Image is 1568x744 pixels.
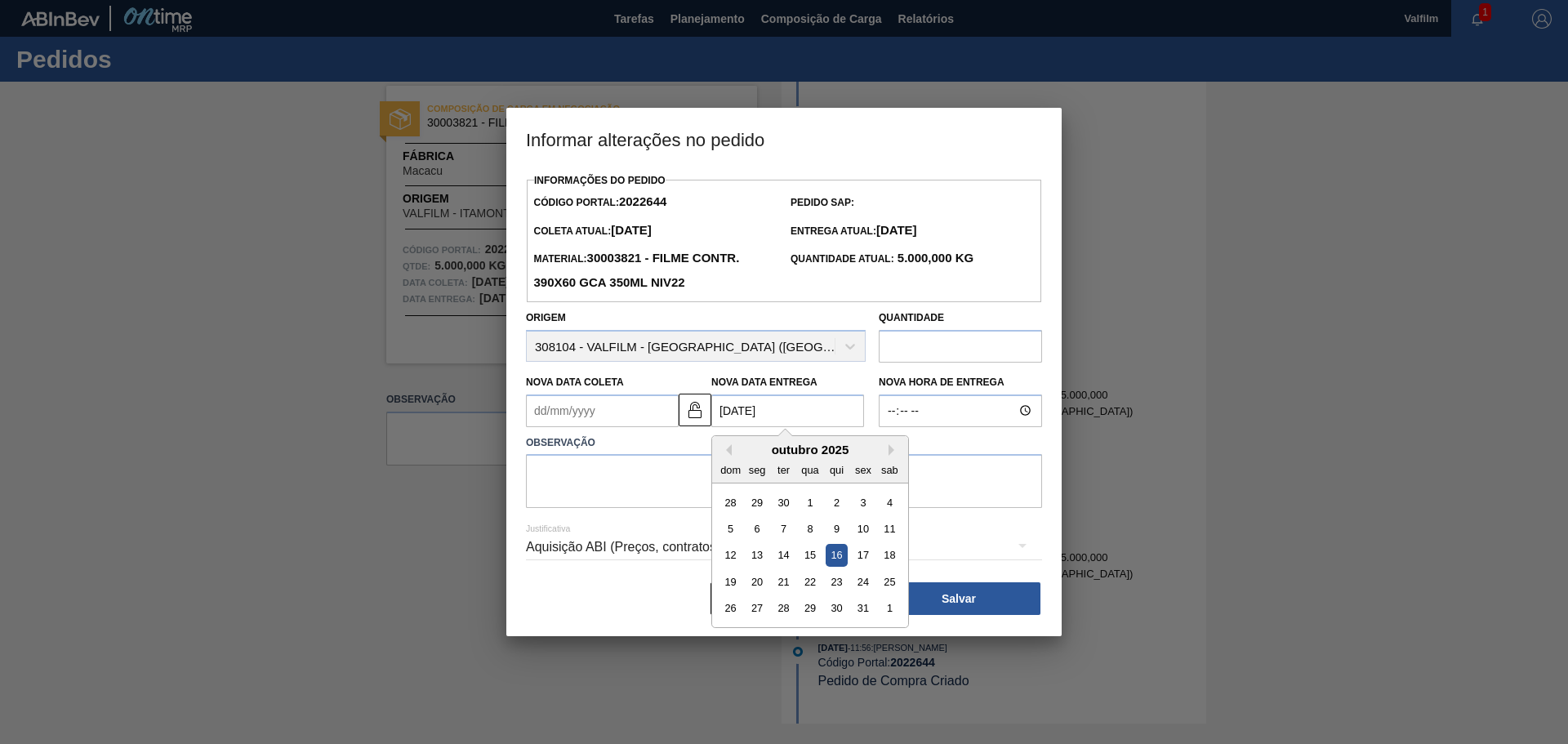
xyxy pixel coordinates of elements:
[685,400,705,420] img: unlocked
[506,108,1062,170] h3: Informar alterações no pedido
[719,571,742,593] div: Choose domingo, 19 de outubro de 2025
[746,458,768,480] div: seg
[526,431,1042,455] label: Observação
[711,376,817,388] label: Nova Data Entrega
[717,488,902,621] div: month 2025-10
[746,518,768,540] div: Choose segunda-feira, 6 de outubro de 2025
[791,225,917,237] span: Entrega Atual:
[852,597,874,619] div: Choose sexta-feira, 31 de outubro de 2025
[719,518,742,540] div: Choose domingo, 5 de outubro de 2025
[719,597,742,619] div: Choose domingo, 26 de outubro de 2025
[826,458,848,480] div: qui
[526,394,679,427] input: dd/mm/yyyy
[791,253,973,265] span: Quantidade Atual:
[534,175,666,186] label: Informações do Pedido
[710,582,874,615] button: Fechar
[773,597,795,619] div: Choose terça-feira, 28 de outubro de 2025
[879,458,901,480] div: sab
[746,544,768,566] div: Choose segunda-feira, 13 de outubro de 2025
[679,394,711,426] button: unlocked
[533,251,739,289] strong: 30003821 - FILME CONTR. 390X60 GCA 350ML NIV22
[852,491,874,513] div: Choose sexta-feira, 3 de outubro de 2025
[746,491,768,513] div: Choose segunda-feira, 29 de setembro de 2025
[799,518,821,540] div: Choose quarta-feira, 8 de outubro de 2025
[826,518,848,540] div: Choose quinta-feira, 9 de outubro de 2025
[826,597,848,619] div: Choose quinta-feira, 30 de outubro de 2025
[799,458,821,480] div: qua
[526,312,566,323] label: Origem
[773,458,795,480] div: ter
[799,544,821,566] div: Choose quarta-feira, 15 de outubro de 2025
[619,194,666,208] strong: 2022644
[526,376,624,388] label: Nova Data Coleta
[852,571,874,593] div: Choose sexta-feira, 24 de outubro de 2025
[826,571,848,593] div: Choose quinta-feira, 23 de outubro de 2025
[611,223,652,237] strong: [DATE]
[799,491,821,513] div: Choose quarta-feira, 1 de outubro de 2025
[533,197,666,208] span: Código Portal:
[791,197,854,208] span: Pedido SAP:
[852,544,874,566] div: Choose sexta-feira, 17 de outubro de 2025
[773,518,795,540] div: Choose terça-feira, 7 de outubro de 2025
[746,571,768,593] div: Choose segunda-feira, 20 de outubro de 2025
[799,597,821,619] div: Choose quarta-feira, 29 de outubro de 2025
[879,597,901,619] div: Choose sábado, 1 de novembro de 2025
[773,544,795,566] div: Choose terça-feira, 14 de outubro de 2025
[533,225,651,237] span: Coleta Atual:
[720,444,732,456] button: Previous Month
[719,544,742,566] div: Choose domingo, 12 de outubro de 2025
[894,251,974,265] strong: 5.000,000 KG
[879,491,901,513] div: Choose sábado, 4 de outubro de 2025
[526,524,1042,570] div: Aquisição ABI (Preços, contratos, etc.)
[711,394,864,427] input: dd/mm/yyyy
[852,518,874,540] div: Choose sexta-feira, 10 de outubro de 2025
[826,544,848,566] div: Choose quinta-feira, 16 de outubro de 2025
[533,253,739,289] span: Material:
[773,491,795,513] div: Choose terça-feira, 30 de setembro de 2025
[712,443,908,457] div: outubro 2025
[879,312,944,323] label: Quantidade
[876,223,917,237] strong: [DATE]
[719,458,742,480] div: dom
[852,458,874,480] div: sex
[879,371,1042,394] label: Nova Hora de Entrega
[889,444,900,456] button: Next Month
[879,544,901,566] div: Choose sábado, 18 de outubro de 2025
[799,571,821,593] div: Choose quarta-feira, 22 de outubro de 2025
[719,491,742,513] div: Choose domingo, 28 de setembro de 2025
[826,491,848,513] div: Choose quinta-feira, 2 de outubro de 2025
[879,518,901,540] div: Choose sábado, 11 de outubro de 2025
[773,571,795,593] div: Choose terça-feira, 21 de outubro de 2025
[746,597,768,619] div: Choose segunda-feira, 27 de outubro de 2025
[879,571,901,593] div: Choose sábado, 25 de outubro de 2025
[877,582,1040,615] button: Salvar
